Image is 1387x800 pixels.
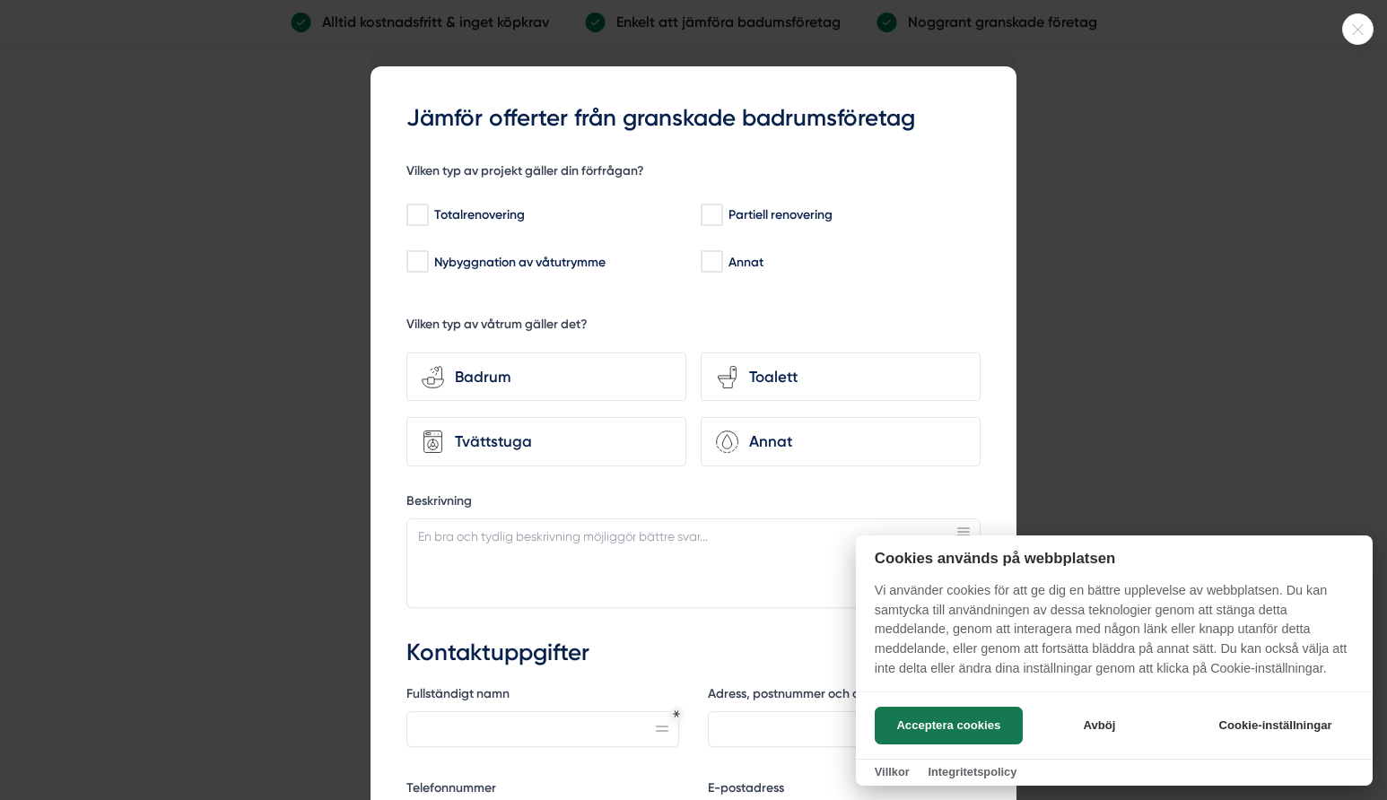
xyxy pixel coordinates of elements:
h2: Cookies används på webbplatsen [856,550,1373,567]
a: Integritetspolicy [928,765,1016,778]
button: Acceptera cookies [875,707,1023,744]
h3: Jämför offerter från granskade badrumsföretag [406,102,981,135]
p: Vi använder cookies för att ge dig en bättre upplevelse av webbplatsen. Du kan samtycka till anvä... [856,581,1373,691]
h5: Vilken typ av projekt gäller din förfrågan? [406,162,644,185]
input: Nybyggnation av våtutrymme [406,253,427,271]
h5: Vilken typ av våtrum gäller det? [406,316,588,338]
h3: Kontaktuppgifter [406,637,981,669]
input: Partiell renovering [701,206,721,224]
button: Avböj [1028,707,1171,744]
label: Adress, postnummer och ort [708,685,981,708]
label: Fullständigt namn [406,685,679,708]
label: Beskrivning [406,492,981,515]
div: Obligatoriskt [673,710,680,717]
input: Annat [701,253,721,271]
button: Cookie-inställningar [1197,707,1354,744]
a: Villkor [875,765,910,778]
input: Totalrenovering [406,206,427,224]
